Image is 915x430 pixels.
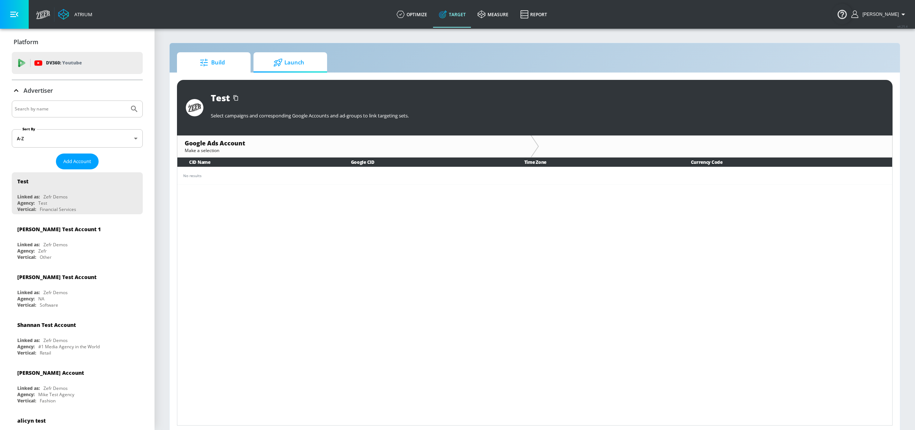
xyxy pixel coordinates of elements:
div: Google Ads AccountMake a selection [177,135,531,157]
div: Make a selection [185,147,523,154]
div: Advertiser [12,80,143,101]
div: Agency: [17,391,35,398]
span: Add Account [63,157,91,166]
a: measure [472,1,514,28]
a: Report [514,1,553,28]
div: TestLinked as:Zefr DemosAgency:TestVertical:Financial Services [12,172,143,214]
span: Launch [261,54,317,71]
div: [PERSON_NAME] Account [17,369,84,376]
div: [PERSON_NAME] AccountLinked as:Zefr DemosAgency:Mike Test AgencyVertical:Fashion [12,364,143,406]
p: Youtube [62,59,82,67]
div: DV360: Youtube [12,52,143,74]
div: [PERSON_NAME] Test AccountLinked as:Zefr DemosAgency:NAVertical:Software [12,268,143,310]
p: DV360: [46,59,82,67]
div: Vertical: [17,254,36,260]
div: A-Z [12,129,143,148]
div: Mike Test Agency [38,391,74,398]
div: Google Ads Account [185,139,523,147]
div: Zefr Demos [43,385,68,391]
div: #1 Media Agency in the World [38,343,100,350]
input: Search by name [15,104,126,114]
div: Linked as: [17,194,40,200]
label: Sort By [21,127,37,131]
div: Linked as: [17,289,40,296]
div: Vertical: [17,398,36,404]
div: Test [17,178,28,185]
div: Shannan Test Account [17,321,76,328]
button: [PERSON_NAME] [851,10,908,19]
span: Build [184,54,240,71]
div: Zefr Demos [43,242,68,248]
div: Linked as: [17,337,40,343]
div: alicyn test [17,417,46,424]
div: Agency: [17,343,35,350]
p: Platform [14,38,38,46]
div: Shannan Test AccountLinked as:Zefr DemosAgency:#1 Media Agency in the WorldVertical:Retail [12,316,143,358]
div: Vertical: [17,350,36,356]
th: Google CID [339,158,513,167]
p: Select campaigns and corresponding Google Accounts and ad-groups to link targeting sets. [211,112,884,119]
div: Test [211,92,230,104]
a: optimize [391,1,433,28]
div: Financial Services [40,206,76,212]
th: CID Name [177,158,339,167]
span: login as: andersson.ceron@zefr.com [859,12,899,17]
div: [PERSON_NAME] Test Account [17,274,96,281]
div: Fashion [40,398,56,404]
div: [PERSON_NAME] Test Account 1 [17,226,101,233]
div: Vertical: [17,206,36,212]
div: Test [38,200,47,206]
div: Zefr Demos [43,337,68,343]
div: Linked as: [17,385,40,391]
div: Atrium [71,11,92,18]
div: No results [183,173,886,179]
div: Vertical: [17,302,36,308]
div: Zefr [38,248,47,254]
div: Zefr Demos [43,289,68,296]
div: Platform [12,32,143,52]
div: Linked as: [17,242,40,248]
div: [PERSON_NAME] Test Account 1Linked as:Zefr DemosAgency:ZefrVertical:Other [12,220,143,262]
a: Target [433,1,472,28]
button: Open Resource Center [832,4,852,24]
div: Agency: [17,200,35,206]
div: Agency: [17,296,35,302]
button: Add Account [56,154,99,169]
div: Agency: [17,248,35,254]
th: Time Zone [513,158,679,167]
th: Currency Code [679,158,892,167]
a: Atrium [58,9,92,20]
div: Other [40,254,52,260]
p: Advertiser [24,87,53,95]
div: Software [40,302,58,308]
div: Retail [40,350,51,356]
div: NA [38,296,45,302]
div: Zefr Demos [43,194,68,200]
span: v 4.25.4 [897,24,908,28]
